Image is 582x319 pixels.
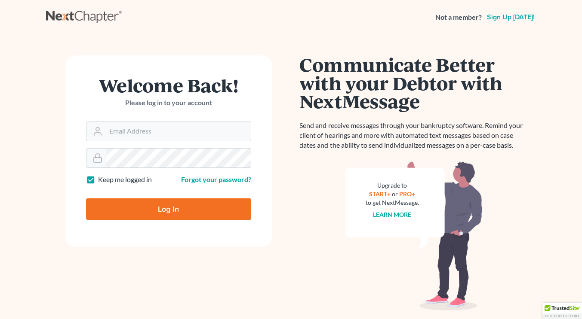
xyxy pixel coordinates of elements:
[392,190,398,197] span: or
[542,303,582,319] div: TrustedSite Certified
[345,161,483,311] img: nextmessage_bg-59042aed3d76b12b5cd301f8e5b87938c9018125f34e5fa2b7a6b67550977c72.svg
[399,190,415,197] a: PRO+
[98,175,152,185] label: Keep me logged in
[300,121,528,150] p: Send and receive messages through your bankruptcy software. Remind your client of hearings and mo...
[300,55,528,110] h1: Communicate Better with your Debtor with NextMessage
[86,198,251,220] input: Log In
[369,190,391,197] a: START+
[485,14,536,21] a: Sign up [DATE]!
[86,98,251,108] p: Please log in to your account
[86,76,251,94] h1: Welcome Back!
[373,211,411,218] a: Learn more
[106,122,251,141] input: Email Address
[435,12,482,22] strong: Not a member?
[366,198,419,207] div: to get NextMessage.
[181,175,251,183] a: Forgot your password?
[366,181,419,190] div: Upgrade to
